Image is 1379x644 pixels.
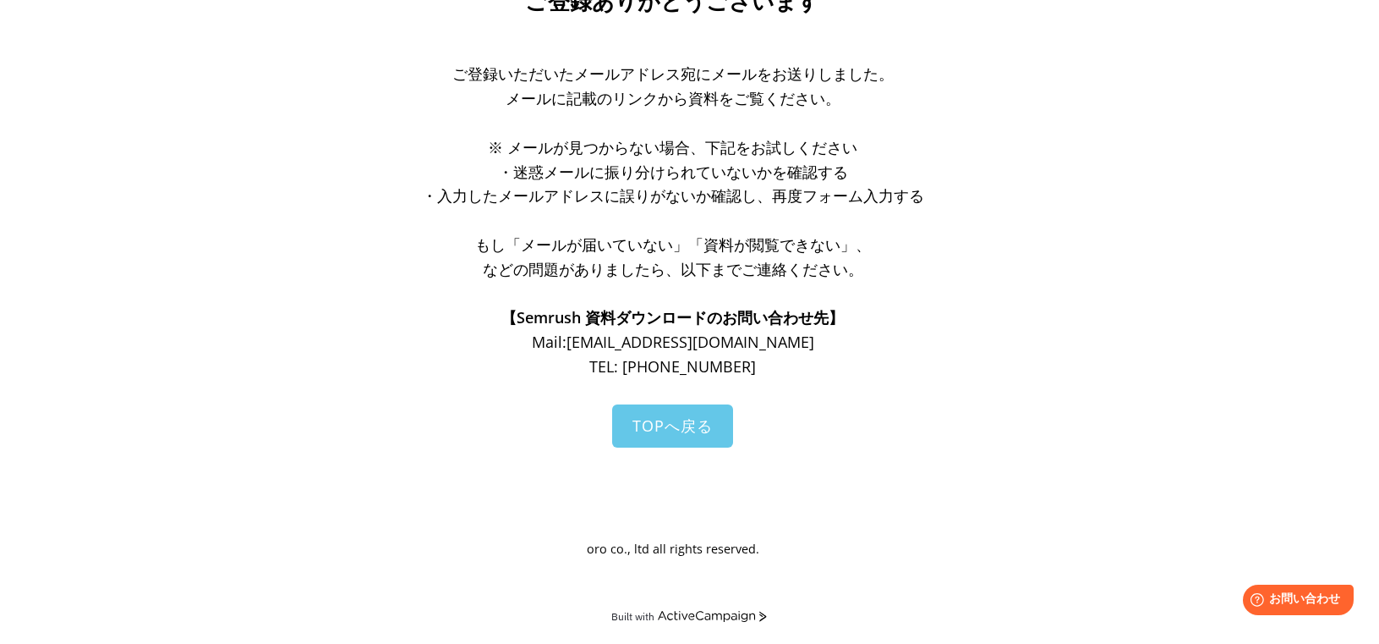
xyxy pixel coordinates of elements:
span: などの問題がありましたら、以下までご連絡ください。 [483,259,863,279]
span: メールに記載のリンクから資料をご覧ください。 [506,88,840,108]
span: oro co., ltd all rights reserved. [587,541,759,557]
span: もし「メールが届いていない」「資料が閲覧できない」、 [475,234,871,255]
span: Mail: [EMAIL_ADDRESS][DOMAIN_NAME] [532,332,814,352]
span: TEL: [PHONE_NUMBER] [589,356,756,377]
span: ※ メールが見つからない場合、下記をお試しください [488,137,857,157]
span: TOPへ戻る [632,416,713,436]
span: ご登録いただいたメールアドレス宛にメールをお送りしました。 [452,63,894,84]
div: Built with [611,610,654,623]
a: TOPへ戻る [612,405,733,448]
span: ・迷惑メールに振り分けられていないかを確認する [498,162,848,182]
span: 【Semrush 資料ダウンロードのお問い合わせ先】 [501,307,844,328]
iframe: Help widget launcher [1229,578,1360,625]
span: ・入力したメールアドレスに誤りがないか確認し、再度フォーム入力する [422,185,924,206]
